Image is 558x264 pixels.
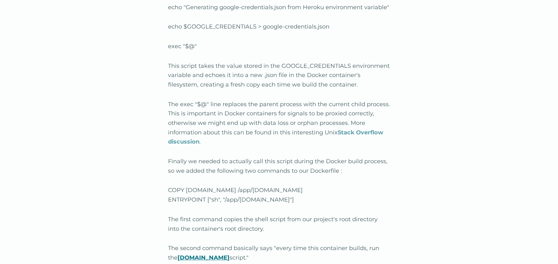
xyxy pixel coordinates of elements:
[168,61,390,90] p: This script takes the value stored in the GOOGLE_CREDENTIALS environment variable and echoes it i...
[168,244,390,262] p: The second command basically says "every time this container builds, run the script."
[178,254,230,261] a: [DOMAIN_NAME]
[168,100,390,147] p: The exec "$@" line replaces the parent process with the current child process. This is important ...
[168,186,390,204] p: COPY [DOMAIN_NAME] /app/[DOMAIN_NAME] ENTRYPOINT ["sh", "/app/[DOMAIN_NAME]"]
[168,22,390,32] p: echo $GOOGLE_CREDENTIALS > google-credentials.json
[168,215,390,234] p: The first command copies the shell script from our project's root directory into the container's ...
[168,42,390,51] p: exec "$@"
[168,3,390,12] p: echo "Generating google-credentials.json from Heroku environment variable"
[168,157,390,176] p: Finally we needed to actually call this script during the Docker build process, so we added the f...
